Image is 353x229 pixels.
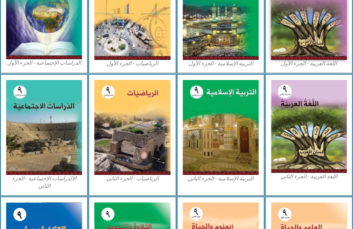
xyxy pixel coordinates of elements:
figcaption: الرياضيات - الجزء الثاني [94,175,170,182]
figcaption: التربية الإسلامية - الجزء الثاني [183,175,259,182]
figcaption: التربية الإسلامية - الجزء الأول [183,60,259,67]
figcaption: اللغة العربية - الجزء الثاني [271,173,347,180]
figcaption: الرياضيات - الجزء الأول​ [94,60,170,67]
figcaption: الالدراسات الإجتماعية - الجزء الثاني [6,175,82,190]
figcaption: الدراسات الإجتماعية - الجزء الأول​ [6,59,82,67]
figcaption: اللغة العربية - الجزء الأول​ [271,60,347,67]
